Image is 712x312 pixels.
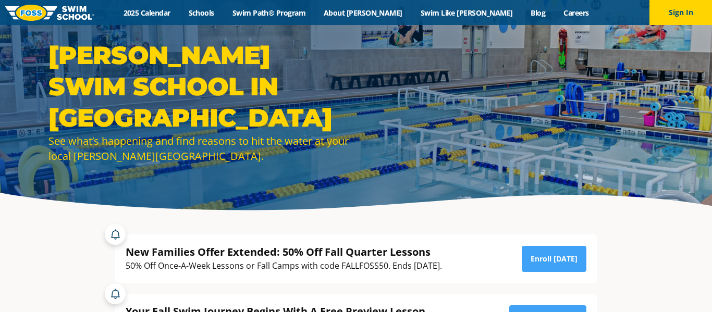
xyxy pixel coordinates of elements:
[48,40,351,133] h1: [PERSON_NAME] Swim School in [GEOGRAPHIC_DATA]
[223,8,314,18] a: Swim Path® Program
[114,8,179,18] a: 2025 Calendar
[555,8,598,18] a: Careers
[411,8,522,18] a: Swim Like [PERSON_NAME]
[315,8,412,18] a: About [PERSON_NAME]
[179,8,223,18] a: Schools
[522,8,555,18] a: Blog
[126,245,442,259] div: New Families Offer Extended: 50% Off Fall Quarter Lessons
[522,246,586,272] a: Enroll [DATE]
[5,5,94,21] img: FOSS Swim School Logo
[126,259,442,273] div: 50% Off Once-A-Week Lessons or Fall Camps with code FALLFOSS50. Ends [DATE].
[48,133,351,164] div: See what’s happening and find reasons to hit the water at your local [PERSON_NAME][GEOGRAPHIC_DATA].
